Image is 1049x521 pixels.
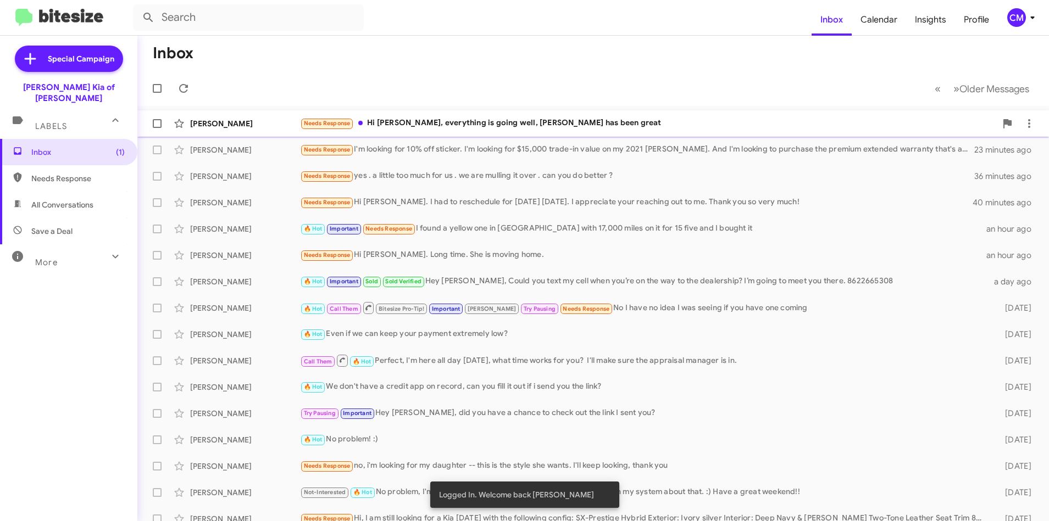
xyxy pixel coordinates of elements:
span: Sold [365,278,378,285]
div: [PERSON_NAME] [190,223,300,234]
a: Insights [906,4,955,36]
div: [PERSON_NAME] [190,118,300,129]
span: Save a Deal [31,226,73,237]
span: Needs Response [304,251,351,259]
span: Needs Response [365,225,412,232]
div: [PERSON_NAME] [190,250,300,261]
span: Try Pausing [524,305,556,312]
span: Bitesize Pro-Tip! [379,305,424,312]
a: Special Campaign [15,46,123,72]
div: [DATE] [987,434,1040,445]
span: (1) [116,147,125,158]
div: [PERSON_NAME] [190,302,300,313]
div: [DATE] [987,329,1040,340]
div: no, i'm looking for my daughter -- this is the style she wants. I'll keep looking, thank you [300,460,987,472]
span: Needs Response [563,305,609,312]
span: » [953,82,959,96]
div: an hour ago [986,223,1040,234]
div: No problem! :) [300,433,987,446]
div: [DATE] [987,302,1040,313]
div: [PERSON_NAME] [190,434,300,445]
div: [PERSON_NAME] [190,329,300,340]
span: Important [343,410,371,417]
nav: Page navigation example [929,77,1036,100]
span: Labels [35,121,67,131]
div: 36 minutes ago [974,171,1040,182]
h1: Inbox [153,44,193,62]
div: Perfect, I'm here all day [DATE], what time works for you? I'll make sure the appraisal manager i... [300,354,987,367]
div: [PERSON_NAME] [190,355,300,366]
a: Calendar [852,4,906,36]
div: Hi [PERSON_NAME]. I had to reschedule for [DATE] [DATE]. I appreciate your reaching out to me. Th... [300,196,974,209]
span: Needs Response [304,172,351,180]
span: 🔥 Hot [304,225,323,232]
div: We don't have a credit app on record, can you fill it out if i send you the link? [300,380,987,393]
div: No problem, I'm glad you guys were able to connect, I'll put notes in my system about that. :) Ha... [300,486,987,498]
div: [PERSON_NAME] [190,461,300,472]
span: Logged In. Welcome back [PERSON_NAME] [439,489,594,500]
div: No I have no idea I was seeing if you have one coming [300,301,987,315]
span: Inbox [31,147,125,158]
div: I found a yellow one in [GEOGRAPHIC_DATA] with 17,000 miles on it for 15 five and I bought it [300,222,986,235]
span: Important [330,225,358,232]
span: 🔥 Hot [304,383,323,390]
span: All Conversations [31,199,93,210]
button: Next [947,77,1036,100]
a: Inbox [812,4,852,36]
div: I'm looking for 10% off sticker. I'm looking for $15,000 trade-in value on my 2021 [PERSON_NAME].... [300,143,974,156]
span: Sold Verified [385,278,421,285]
a: Profile [955,4,998,36]
div: Even if we can keep your payment extremely low? [300,328,987,340]
span: 🔥 Hot [304,436,323,443]
span: Call Them [304,358,332,365]
div: 23 minutes ago [974,144,1040,155]
div: [PERSON_NAME] [190,171,300,182]
input: Search [133,4,364,31]
span: « [935,82,941,96]
div: [PERSON_NAME] [190,408,300,419]
div: [PERSON_NAME] [190,487,300,498]
span: 🔥 Hot [304,330,323,338]
span: [PERSON_NAME] [468,305,517,312]
div: [DATE] [987,408,1040,419]
span: 🔥 Hot [304,305,323,312]
div: an hour ago [986,250,1040,261]
div: [DATE] [987,382,1040,393]
span: 🔥 Hot [304,278,323,285]
div: Hey [PERSON_NAME], did you have a chance to check out the link I sent you? [300,407,987,419]
span: Try Pausing [304,410,336,417]
span: Needs Response [304,462,351,469]
div: Hey [PERSON_NAME], Could you text my cell when you’re on the way to the dealership? I’m going to ... [300,275,987,288]
div: Hi [PERSON_NAME], everything is going well, [PERSON_NAME] has been great [300,117,996,130]
div: [DATE] [987,487,1040,498]
div: Hi [PERSON_NAME]. Long time. She is moving home. [300,249,986,261]
div: yes . a little too much for us . we are mulling it over . can you do better ? [300,170,974,182]
button: Previous [928,77,947,100]
div: [DATE] [987,461,1040,472]
span: Needs Response [304,146,351,153]
div: [PERSON_NAME] [190,197,300,208]
div: 40 minutes ago [974,197,1040,208]
span: Not-Interested [304,489,346,496]
div: [PERSON_NAME] [190,276,300,287]
div: [DATE] [987,355,1040,366]
span: Call Them [330,305,358,312]
div: a day ago [987,276,1040,287]
span: Important [330,278,358,285]
span: Older Messages [959,83,1029,95]
span: Special Campaign [48,53,114,64]
div: [PERSON_NAME] [190,144,300,155]
div: CM [1007,8,1026,27]
span: Needs Response [31,173,125,184]
button: CM [998,8,1037,27]
span: Needs Response [304,199,351,206]
div: [PERSON_NAME] [190,382,300,393]
span: Important [432,305,460,312]
span: 🔥 Hot [353,489,372,496]
span: 🔥 Hot [353,358,371,365]
span: More [35,257,58,267]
